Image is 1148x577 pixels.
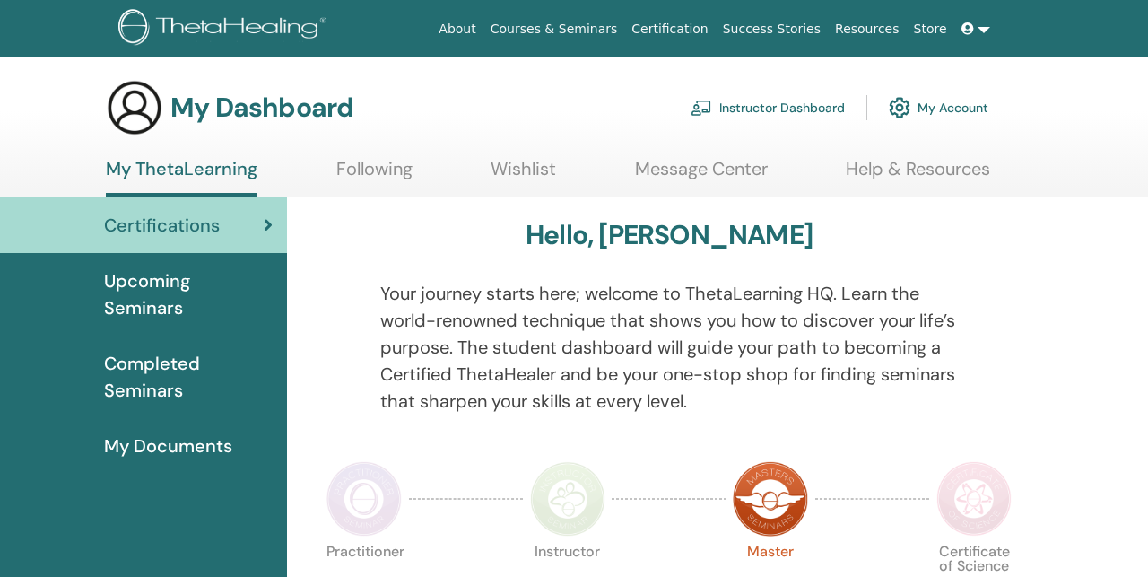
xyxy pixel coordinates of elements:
[380,280,959,415] p: Your journey starts here; welcome to ThetaLearning HQ. Learn the world-renowned technique that sh...
[733,461,808,537] img: Master
[828,13,907,46] a: Resources
[526,219,813,251] h3: Hello, [PERSON_NAME]
[106,79,163,136] img: generic-user-icon.jpg
[889,92,910,123] img: cog.svg
[118,9,333,49] img: logo.png
[336,158,413,193] a: Following
[889,88,988,127] a: My Account
[530,461,605,537] img: Instructor
[691,100,712,116] img: chalkboard-teacher.svg
[716,13,828,46] a: Success Stories
[104,433,232,459] span: My Documents
[483,13,625,46] a: Courses & Seminars
[691,88,845,127] a: Instructor Dashboard
[431,13,483,46] a: About
[907,13,954,46] a: Store
[170,92,353,124] h3: My Dashboard
[635,158,768,193] a: Message Center
[104,350,273,404] span: Completed Seminars
[491,158,556,193] a: Wishlist
[936,461,1012,537] img: Certificate of Science
[104,267,273,321] span: Upcoming Seminars
[624,13,715,46] a: Certification
[106,158,257,197] a: My ThetaLearning
[326,461,402,537] img: Practitioner
[846,158,990,193] a: Help & Resources
[104,212,220,239] span: Certifications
